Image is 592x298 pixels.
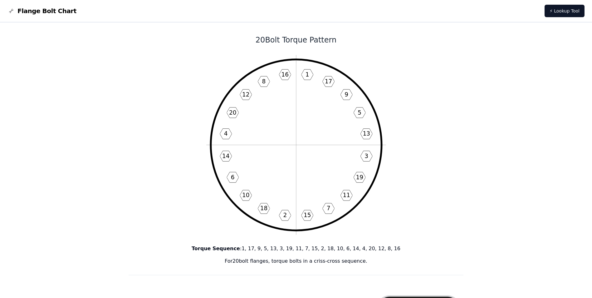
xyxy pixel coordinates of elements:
[229,109,236,116] text: 20
[129,257,464,265] p: For 20 bolt flanges, torque bolts in a criss-cross sequence.
[129,245,464,252] p: : 1, 17, 9, 5, 13, 3, 19, 11, 7, 15, 2, 18, 10, 6, 14, 4, 20, 12, 8, 16
[356,174,363,181] text: 19
[358,109,361,116] text: 5
[363,131,370,137] text: 13
[129,35,464,45] h1: 20 Bolt Torque Pattern
[283,212,287,218] text: 2
[17,7,76,15] span: Flange Bolt Chart
[281,71,289,78] text: 16
[7,7,76,15] a: Flange Bolt Chart LogoFlange Bolt Chart
[303,212,311,218] text: 15
[262,78,266,85] text: 8
[325,78,332,85] text: 17
[242,192,249,198] text: 10
[242,91,249,98] text: 12
[364,153,368,159] text: 3
[224,131,228,137] text: 4
[326,205,330,211] text: 7
[345,91,348,98] text: 9
[305,71,309,78] text: 1
[231,174,234,181] text: 6
[545,5,585,17] a: ⚡ Lookup Tool
[260,205,267,211] text: 18
[222,153,229,159] text: 14
[192,246,240,251] b: Torque Sequence
[7,7,15,15] img: Flange Bolt Chart Logo
[343,192,350,198] text: 11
